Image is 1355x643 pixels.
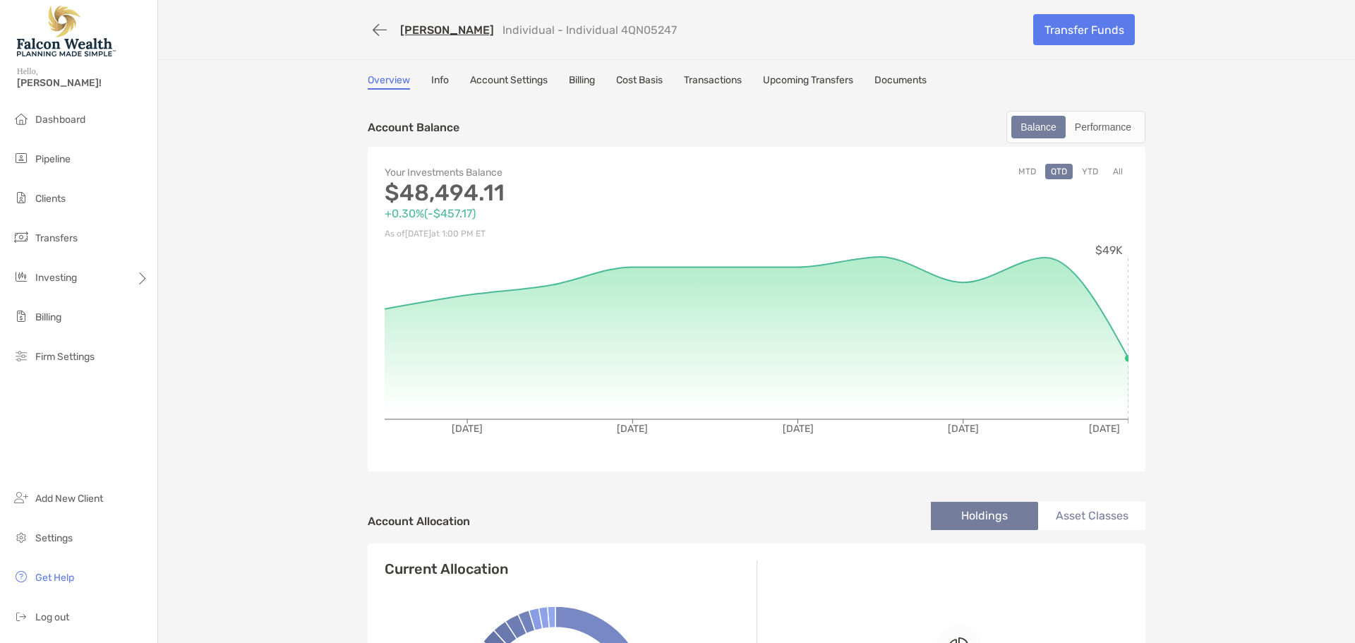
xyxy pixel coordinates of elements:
[385,164,757,181] p: Your Investments Balance
[385,560,508,577] h4: Current Allocation
[13,347,30,364] img: firm-settings icon
[13,529,30,546] img: settings icon
[783,423,814,435] tspan: [DATE]
[35,232,78,244] span: Transfers
[13,189,30,206] img: clients icon
[13,568,30,585] img: get-help icon
[13,608,30,625] img: logout icon
[35,351,95,363] span: Firm Settings
[431,74,449,90] a: Info
[502,23,677,37] p: Individual - Individual 4QN05247
[1107,164,1128,179] button: All
[13,150,30,167] img: pipeline icon
[1038,502,1145,530] li: Asset Classes
[1089,423,1120,435] tspan: [DATE]
[35,532,73,544] span: Settings
[35,311,61,323] span: Billing
[368,74,410,90] a: Overview
[13,489,30,506] img: add_new_client icon
[874,74,927,90] a: Documents
[400,23,494,37] a: [PERSON_NAME]
[1013,117,1064,137] div: Balance
[1095,244,1123,257] tspan: $49K
[35,272,77,284] span: Investing
[616,74,663,90] a: Cost Basis
[385,184,757,202] p: $48,494.11
[1033,14,1135,45] a: Transfer Funds
[452,423,483,435] tspan: [DATE]
[1006,111,1145,143] div: segmented control
[13,308,30,325] img: billing icon
[763,74,853,90] a: Upcoming Transfers
[569,74,595,90] a: Billing
[1067,117,1139,137] div: Performance
[470,74,548,90] a: Account Settings
[17,6,116,56] img: Falcon Wealth Planning Logo
[35,572,74,584] span: Get Help
[385,225,757,243] p: As of [DATE] at 1:00 PM ET
[931,502,1038,530] li: Holdings
[368,515,470,528] h4: Account Allocation
[13,229,30,246] img: transfers icon
[13,110,30,127] img: dashboard icon
[35,114,85,126] span: Dashboard
[35,611,69,623] span: Log out
[1045,164,1073,179] button: QTD
[35,193,66,205] span: Clients
[17,77,149,89] span: [PERSON_NAME]!
[1076,164,1104,179] button: YTD
[1013,164,1042,179] button: MTD
[35,493,103,505] span: Add New Client
[13,268,30,285] img: investing icon
[617,423,648,435] tspan: [DATE]
[35,153,71,165] span: Pipeline
[684,74,742,90] a: Transactions
[368,119,459,136] p: Account Balance
[385,205,757,222] p: +0.30% ( -$457.17 )
[948,423,979,435] tspan: [DATE]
